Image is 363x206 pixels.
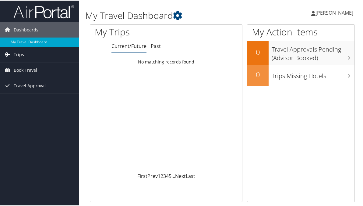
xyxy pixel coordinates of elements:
[111,42,146,49] a: Current/Future
[247,69,269,79] h2: 0
[158,172,160,179] a: 1
[311,3,359,21] a: [PERSON_NAME]
[14,46,24,62] span: Trips
[14,62,37,77] span: Book Travel
[272,68,354,80] h3: Trips Missing Hotels
[163,172,166,179] a: 3
[169,172,171,179] a: 5
[90,56,242,67] td: No matching records found
[247,25,354,38] h1: My Action Items
[147,172,158,179] a: Prev
[151,42,161,49] a: Past
[315,9,353,16] span: [PERSON_NAME]
[186,172,195,179] a: Last
[13,4,74,18] img: airportal-logo.png
[175,172,186,179] a: Next
[14,22,38,37] span: Dashboards
[160,172,163,179] a: 2
[95,25,174,38] h1: My Trips
[247,46,269,57] h2: 0
[171,172,175,179] span: …
[247,64,354,85] a: 0Trips Missing Hotels
[272,42,354,62] h3: Travel Approvals Pending (Advisor Booked)
[14,78,46,93] span: Travel Approval
[137,172,147,179] a: First
[247,40,354,64] a: 0Travel Approvals Pending (Advisor Booked)
[85,9,268,21] h1: My Travel Dashboard
[166,172,169,179] a: 4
